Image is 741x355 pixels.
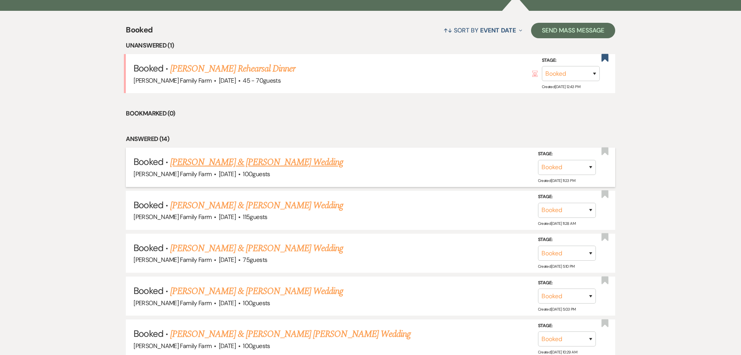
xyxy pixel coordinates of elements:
[134,328,163,340] span: Booked
[538,264,575,269] span: Created: [DATE] 5:10 PM
[126,109,615,119] li: Bookmarked (0)
[170,241,343,255] a: [PERSON_NAME] & [PERSON_NAME] Wedding
[219,213,236,221] span: [DATE]
[170,62,295,76] a: [PERSON_NAME] Rehearsal Dinner
[126,134,615,144] li: Answered (14)
[538,193,596,201] label: Stage:
[134,156,163,168] span: Booked
[542,84,580,89] span: Created: [DATE] 12:43 PM
[126,24,152,41] span: Booked
[243,256,267,264] span: 75 guests
[219,342,236,350] span: [DATE]
[134,170,211,178] span: [PERSON_NAME] Family Farm
[134,199,163,211] span: Booked
[538,221,575,226] span: Created: [DATE] 11:28 AM
[480,26,516,34] span: Event Date
[134,242,163,254] span: Booked
[243,342,270,350] span: 100 guests
[243,299,270,307] span: 100 guests
[219,299,236,307] span: [DATE]
[538,322,596,330] label: Stage:
[126,41,615,51] li: Unanswered (1)
[538,307,576,312] span: Created: [DATE] 5:03 PM
[219,76,236,85] span: [DATE]
[542,56,600,65] label: Stage:
[538,279,596,287] label: Stage:
[440,20,525,41] button: Sort By Event Date
[219,170,236,178] span: [DATE]
[170,327,411,341] a: [PERSON_NAME] & [PERSON_NAME] [PERSON_NAME] Wedding
[134,256,211,264] span: [PERSON_NAME] Family Farm
[134,285,163,297] span: Booked
[134,76,211,85] span: [PERSON_NAME] Family Farm
[134,299,211,307] span: [PERSON_NAME] Family Farm
[170,284,343,298] a: [PERSON_NAME] & [PERSON_NAME] Wedding
[538,178,575,183] span: Created: [DATE] 11:23 PM
[219,256,236,264] span: [DATE]
[170,155,343,169] a: [PERSON_NAME] & [PERSON_NAME] Wedding
[134,213,211,221] span: [PERSON_NAME] Family Farm
[538,350,577,355] span: Created: [DATE] 10:29 AM
[243,170,270,178] span: 100 guests
[134,62,163,74] span: Booked
[531,23,615,38] button: Send Mass Message
[243,76,281,85] span: 45 - 70 guests
[443,26,453,34] span: ↑↓
[134,342,211,350] span: [PERSON_NAME] Family Farm
[538,150,596,158] label: Stage:
[538,236,596,244] label: Stage:
[243,213,267,221] span: 115 guests
[170,199,343,212] a: [PERSON_NAME] & [PERSON_NAME] Wedding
